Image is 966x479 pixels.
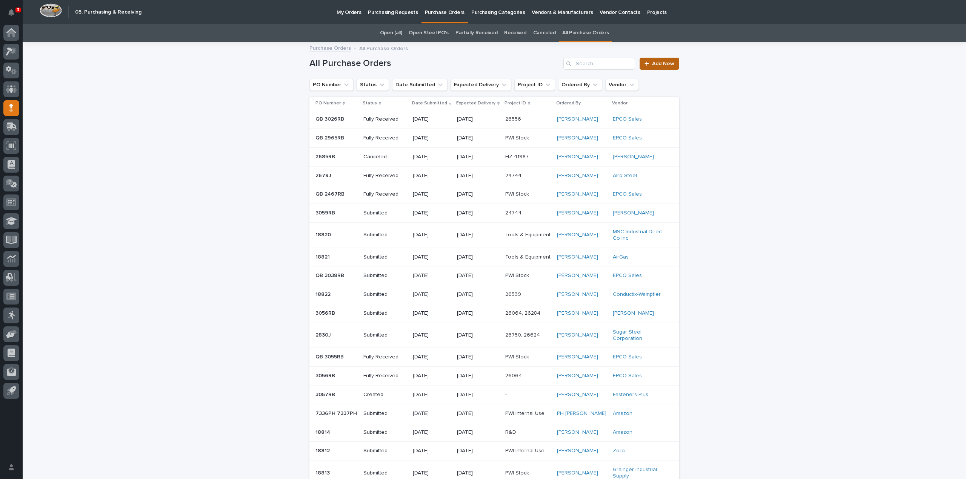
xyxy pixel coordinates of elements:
[309,110,679,129] tr: QB 3026RBQB 3026RB Fully Received[DATE][DATE]2655626556 [PERSON_NAME] EPCO Sales
[613,272,642,279] a: EPCO Sales
[315,331,332,338] p: 2830J
[505,99,526,107] p: Project ID
[456,99,495,107] p: Expected Delivery
[562,24,609,42] a: All Purchase Orders
[613,373,642,379] a: EPCO Sales
[363,354,407,360] p: Fully Received
[505,152,530,160] p: HZ 41987
[605,79,639,91] button: Vendor
[413,173,451,179] p: [DATE]
[309,129,679,147] tr: QB 2965RBQB 2965RB Fully Received[DATE][DATE]PWI StockPWI Stock [PERSON_NAME] EPCO Sales
[413,448,451,454] p: [DATE]
[315,309,337,317] p: 3056RB
[309,266,679,285] tr: QB 3038RBQB 3038RB Submitted[DATE][DATE]PWI StockPWI Stock [PERSON_NAME] EPCO Sales
[413,116,451,122] p: [DATE]
[363,210,407,216] p: Submitted
[40,3,62,17] img: Workspace Logo
[3,5,19,20] button: Notifications
[457,448,499,454] p: [DATE]
[457,332,499,338] p: [DATE]
[309,43,351,52] a: Purchase Orders
[505,271,531,279] p: PWI Stock
[309,58,560,69] h1: All Purchase Orders
[413,232,451,238] p: [DATE]
[613,135,642,141] a: EPCO Sales
[563,58,635,70] input: Search
[413,392,451,398] p: [DATE]
[457,470,499,476] p: [DATE]
[457,210,499,216] p: [DATE]
[613,191,642,197] a: EPCO Sales
[315,390,337,398] p: 3057RB
[309,222,679,248] tr: 1882018820 Submitted[DATE][DATE]Tools & EquipmentTools & Equipment [PERSON_NAME] MSC Industrial D...
[363,332,407,338] p: Submitted
[505,230,552,238] p: Tools & Equipment
[309,348,679,367] tr: QB 3055RBQB 3055RB Fully Received[DATE][DATE]PWI StockPWI Stock [PERSON_NAME] EPCO Sales
[315,190,346,197] p: QB 2467RB
[457,354,499,360] p: [DATE]
[315,253,331,260] p: 18821
[309,166,679,185] tr: 2679J2679J Fully Received[DATE][DATE]2474424744 [PERSON_NAME] Alro Steel
[309,404,679,423] tr: 7336PH 7337PH7336PH 7337PH Submitted[DATE][DATE]PWI Internal UsePWI Internal Use PH [PERSON_NAME]...
[457,310,499,317] p: [DATE]
[557,191,598,197] a: [PERSON_NAME]
[652,61,674,66] span: Add New
[457,291,499,298] p: [DATE]
[557,116,598,122] a: [PERSON_NAME]
[309,304,679,323] tr: 3056RB3056RB Submitted[DATE][DATE]26064, 2628426064, 26284 [PERSON_NAME] [PERSON_NAME]
[309,248,679,266] tr: 1882118821 Submitted[DATE][DATE]Tools & EquipmentTools & Equipment [PERSON_NAME] AirGas
[505,253,552,260] p: Tools & Equipment
[392,79,448,91] button: Date Submitted
[309,385,679,404] tr: 3057RB3057RB Created[DATE][DATE]-- [PERSON_NAME] Fasteners Plus
[640,58,679,70] a: Add New
[455,24,497,42] a: Partially Received
[505,371,523,379] p: 26064
[457,272,499,279] p: [DATE]
[505,428,518,436] p: R&D
[457,135,499,141] p: [DATE]
[315,352,345,360] p: QB 3055RB
[413,354,451,360] p: [DATE]
[380,24,402,42] a: Open (all)
[457,373,499,379] p: [DATE]
[413,429,451,436] p: [DATE]
[457,392,499,398] p: [DATE]
[557,448,598,454] a: [PERSON_NAME]
[363,392,407,398] p: Created
[315,271,346,279] p: QB 3038RB
[556,99,581,107] p: Ordered By
[413,154,451,160] p: [DATE]
[363,448,407,454] p: Submitted
[613,154,654,160] a: [PERSON_NAME]
[533,24,556,42] a: Canceled
[557,272,598,279] a: [PERSON_NAME]
[413,373,451,379] p: [DATE]
[309,79,354,91] button: PO Number
[557,254,598,260] a: [PERSON_NAME]
[613,210,654,216] a: [PERSON_NAME]
[504,24,526,42] a: Received
[505,115,523,122] p: 26556
[309,367,679,386] tr: 3056RB3056RB Fully Received[DATE][DATE]2606426064 [PERSON_NAME] EPCO Sales
[613,291,661,298] a: Conductix-Wampfler
[613,229,667,242] a: MSC Industrial Direct Co Inc
[309,442,679,461] tr: 1881218812 Submitted[DATE][DATE]PWI Internal UsePWI Internal Use [PERSON_NAME] Zoro
[557,154,598,160] a: [PERSON_NAME]
[412,99,447,107] p: Date Submitted
[557,210,598,216] a: [PERSON_NAME]
[557,135,598,141] a: [PERSON_NAME]
[409,24,448,42] a: Open Steel PO's
[457,429,499,436] p: [DATE]
[557,470,598,476] a: [PERSON_NAME]
[309,185,679,204] tr: QB 2467RBQB 2467RB Fully Received[DATE][DATE]PWI StockPWI Stock [PERSON_NAME] EPCO Sales
[413,254,451,260] p: [DATE]
[457,191,499,197] p: [DATE]
[315,208,337,216] p: 3059RB
[451,79,511,91] button: Expected Delivery
[457,173,499,179] p: [DATE]
[505,290,523,298] p: 26539
[505,309,542,317] p: 26064, 26284
[363,272,407,279] p: Submitted
[557,310,598,317] a: [PERSON_NAME]
[457,410,499,417] p: [DATE]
